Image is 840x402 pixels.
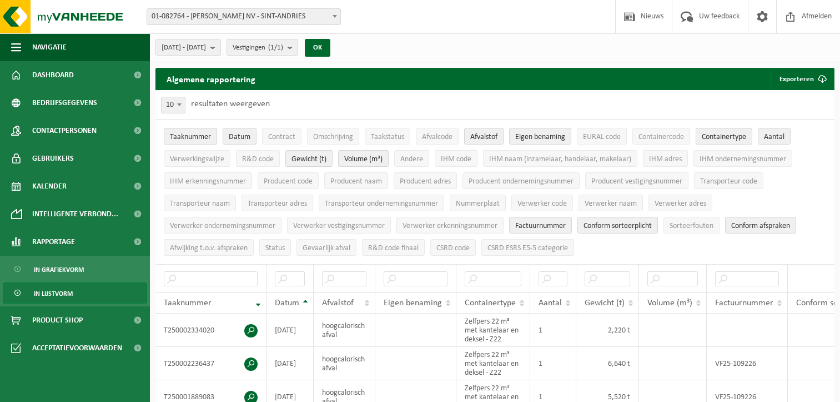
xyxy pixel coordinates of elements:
[322,299,354,307] span: Afvalstof
[3,282,147,304] a: In lijstvorm
[170,200,230,208] span: Transporteur naam
[265,244,285,252] span: Status
[170,155,224,163] span: Verwerkingswijze
[384,299,442,307] span: Eigen benaming
[248,200,307,208] span: Transporteur adres
[368,244,419,252] span: R&D code finaal
[170,222,275,230] span: Verwerker ondernemingsnummer
[236,150,280,167] button: R&D codeR&amp;D code: Activate to sort
[585,172,688,189] button: Producent vestigingsnummerProducent vestigingsnummer: Activate to sort
[259,239,291,256] button: StatusStatus: Activate to sort
[287,217,391,234] button: Verwerker vestigingsnummerVerwerker vestigingsnummer: Activate to sort
[403,222,497,230] span: Verwerker erkenningsnummer
[422,133,452,141] span: Afvalcode
[314,314,375,347] td: hoogcalorisch afval
[530,314,576,347] td: 1
[693,150,792,167] button: IHM ondernemingsnummerIHM ondernemingsnummer: Activate to sort
[585,299,625,307] span: Gewicht (t)
[32,172,67,200] span: Kalender
[268,44,283,51] count: (1/1)
[696,128,752,145] button: ContainertypeContainertype: Activate to sort
[264,177,313,186] span: Producent code
[591,177,682,186] span: Producent vestigingsnummer
[663,217,720,234] button: SorteerfoutenSorteerfouten: Activate to sort
[32,145,74,172] span: Gebruikers
[164,195,236,211] button: Transporteur naamTransporteur naam: Activate to sort
[223,128,256,145] button: DatumDatum: Activate to sort
[579,195,643,211] button: Verwerker naamVerwerker naam: Activate to sort
[285,150,333,167] button: Gewicht (t)Gewicht (t): Activate to sort
[515,133,565,141] span: Eigen benaming
[577,128,627,145] button: EURAL codeEURAL code: Activate to sort
[436,244,470,252] span: CSRD code
[450,195,506,211] button: NummerplaatNummerplaat: Activate to sort
[638,133,684,141] span: Containercode
[365,128,410,145] button: TaakstatusTaakstatus: Activate to sort
[164,128,217,145] button: TaaknummerTaaknummer: Activate to remove sorting
[266,314,314,347] td: [DATE]
[670,222,713,230] span: Sorteerfouten
[32,306,83,334] span: Product Shop
[483,150,637,167] button: IHM naam (inzamelaar, handelaar, makelaar)IHM naam (inzamelaar, handelaar, makelaar): Activate to...
[170,244,248,252] span: Afwijking t.o.v. afspraken
[147,9,340,24] span: 01-082764 - JAN DUPONT KAASIMPORT NV - SINT-ANDRIES
[164,150,230,167] button: VerwerkingswijzeVerwerkingswijze: Activate to sort
[34,283,73,304] span: In lijstvorm
[487,244,568,252] span: CSRD ESRS E5-5 categorie
[338,150,389,167] button: Volume (m³)Volume (m³): Activate to sort
[170,133,211,141] span: Taaknummer
[577,217,658,234] button: Conform sorteerplicht : Activate to sort
[229,133,250,141] span: Datum
[371,133,404,141] span: Taakstatus
[509,128,571,145] button: Eigen benamingEigen benaming: Activate to sort
[32,334,122,362] span: Acceptatievoorwaarden
[233,39,283,56] span: Vestigingen
[394,172,457,189] button: Producent adresProducent adres: Activate to sort
[262,128,301,145] button: ContractContract: Activate to sort
[462,172,580,189] button: Producent ondernemingsnummerProducent ondernemingsnummer: Activate to sort
[396,217,504,234] button: Verwerker erkenningsnummerVerwerker erkenningsnummer: Activate to sort
[32,89,97,117] span: Bedrijfsgegevens
[32,61,74,89] span: Dashboard
[268,133,295,141] span: Contract
[242,195,313,211] button: Transporteur adresTransporteur adres: Activate to sort
[700,177,757,186] span: Transporteur code
[164,239,254,256] button: Afwijking t.o.v. afsprakenAfwijking t.o.v. afspraken: Activate to sort
[700,155,786,163] span: IHM ondernemingsnummer
[707,347,788,380] td: VF25-109226
[162,39,206,56] span: [DATE] - [DATE]
[731,222,790,230] span: Conform afspraken
[469,177,574,186] span: Producent ondernemingsnummer
[32,33,67,61] span: Navigatie
[648,195,712,211] button: Verwerker adresVerwerker adres: Activate to sort
[517,200,567,208] span: Verwerker code
[305,39,330,57] button: OK
[32,228,75,256] span: Rapportage
[164,299,212,307] span: Taaknummer
[34,259,84,280] span: In grafiekvorm
[655,200,706,208] span: Verwerker adres
[509,217,572,234] button: FactuurnummerFactuurnummer: Activate to sort
[32,200,118,228] span: Intelligente verbond...
[456,314,530,347] td: Zelfpers 22 m³ met kantelaar en deksel - Z22
[649,155,682,163] span: IHM adres
[314,347,375,380] td: hoogcalorisch afval
[576,347,639,380] td: 6,640 t
[291,155,326,163] span: Gewicht (t)
[266,347,314,380] td: [DATE]
[702,133,746,141] span: Containertype
[324,172,388,189] button: Producent naamProducent naam: Activate to sort
[441,155,471,163] span: IHM code
[435,150,477,167] button: IHM codeIHM code: Activate to sort
[511,195,573,211] button: Verwerker codeVerwerker code: Activate to sort
[583,133,621,141] span: EURAL code
[164,172,252,189] button: IHM erkenningsnummerIHM erkenningsnummer: Activate to sort
[464,128,504,145] button: AfvalstofAfvalstof: Activate to sort
[481,239,574,256] button: CSRD ESRS E5-5 categorieCSRD ESRS E5-5 categorie: Activate to sort
[161,97,185,113] span: 10
[164,217,281,234] button: Verwerker ondernemingsnummerVerwerker ondernemingsnummer: Activate to sort
[632,128,690,145] button: ContainercodeContainercode: Activate to sort
[162,97,185,113] span: 10
[155,39,221,56] button: [DATE] - [DATE]
[319,195,444,211] button: Transporteur ondernemingsnummerTransporteur ondernemingsnummer : Activate to sort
